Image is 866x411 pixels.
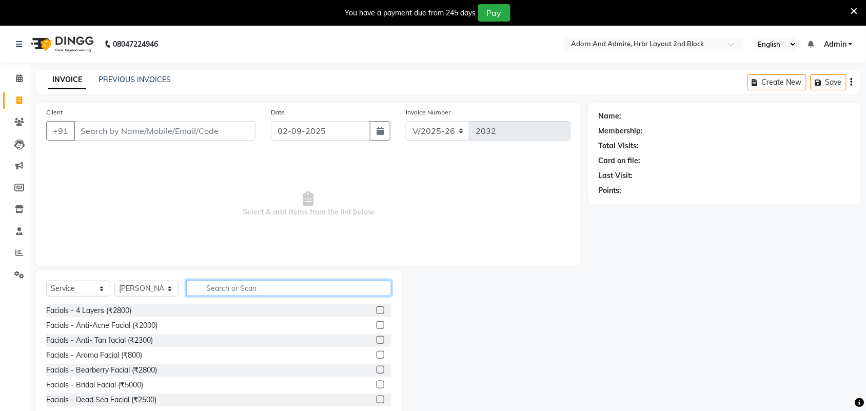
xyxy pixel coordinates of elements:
label: Invoice Number [406,108,450,117]
b: 08047224946 [113,30,158,58]
span: Select & add items from the list below [46,153,570,256]
div: Facials - 4 Layers (₹2800) [46,305,131,316]
span: Admin [824,39,847,50]
input: Search or Scan [186,280,391,296]
div: Facials - Anti- Tan facial (₹2300) [46,335,153,346]
input: Search by Name/Mobile/Email/Code [74,121,255,141]
button: Pay [478,4,510,22]
div: Last Visit: [599,170,633,181]
button: +91 [46,121,75,141]
img: logo [26,30,96,58]
div: Facials - Dead Sea Facial (₹2500) [46,395,156,405]
div: Facials - Anti-Acne Facial (₹2000) [46,320,158,331]
div: Membership: [599,126,643,136]
div: Facials - Bearberry Facial (₹2800) [46,365,157,376]
div: Points: [599,185,622,196]
button: Create New [747,74,806,90]
div: Card on file: [599,155,641,166]
a: PREVIOUS INVOICES [99,75,171,84]
button: Save [811,74,847,90]
a: INVOICE [48,71,86,89]
div: Facials - Aroma Facial (₹800) [46,350,142,361]
label: Client [46,108,63,117]
div: Name: [599,111,622,122]
div: You have a payment due from 245 days [345,8,476,18]
label: Date [271,108,285,117]
div: Total Visits: [599,141,639,151]
div: Facials - Bridal Facial (₹5000) [46,380,143,390]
